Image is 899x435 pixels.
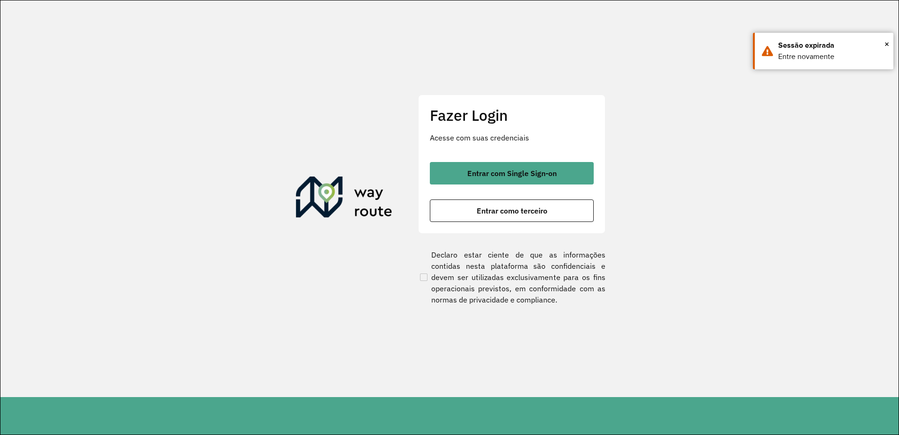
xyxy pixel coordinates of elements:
label: Declaro estar ciente de que as informações contidas nesta plataforma são confidenciais e devem se... [418,249,605,305]
p: Acesse com suas credenciais [430,132,594,143]
button: Close [884,37,889,51]
div: Sessão expirada [778,40,886,51]
span: × [884,37,889,51]
span: Entrar como terceiro [477,207,547,214]
div: Entre novamente [778,51,886,62]
img: Roteirizador AmbevTech [296,177,392,221]
button: button [430,199,594,222]
span: Entrar com Single Sign-on [467,170,557,177]
h2: Fazer Login [430,106,594,124]
button: button [430,162,594,184]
